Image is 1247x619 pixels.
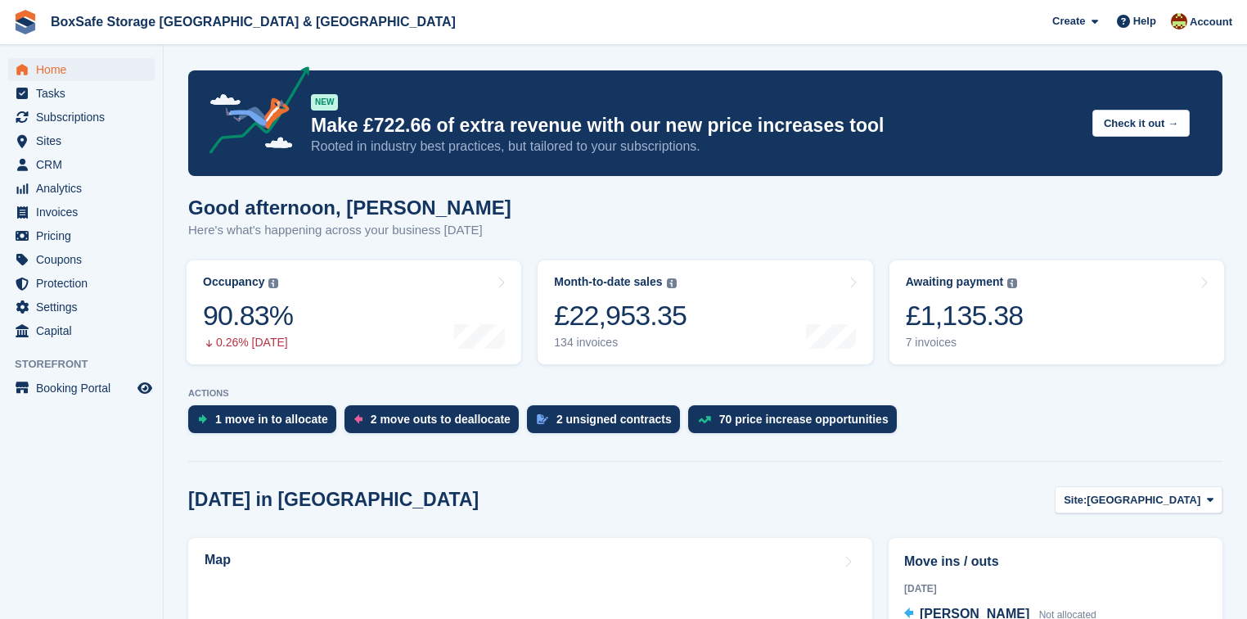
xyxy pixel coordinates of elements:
div: 1 move in to allocate [215,413,328,426]
div: Awaiting payment [906,275,1004,289]
span: Create [1052,13,1085,29]
a: 2 move outs to deallocate [344,405,527,441]
span: Capital [36,319,134,342]
span: Protection [36,272,134,295]
a: Occupancy 90.83% 0.26% [DATE] [187,260,521,364]
span: Booking Portal [36,377,134,400]
span: Home [36,58,134,81]
img: contract_signature_icon-13c848040528278c33f63329250d36e43548de30e8caae1d1a13099fd9432cc5.svg [537,414,548,424]
a: Awaiting payment £1,135.38 7 invoices [889,260,1224,364]
h2: Map [205,553,231,567]
p: Make £722.66 of extra revenue with our new price increases tool [311,114,1079,138]
a: 2 unsigned contracts [527,405,688,441]
img: icon-info-grey-7440780725fd019a000dd9b08b2336e03edf1995a4989e88bcd33f0948082b44.svg [268,278,278,288]
a: menu [8,129,155,152]
span: Settings [36,296,134,319]
img: move_outs_to_deallocate_icon-f764333ba52eb49d3ac5e1228854f67142a1ed5810a6f6cc68b1a99e826820c5.svg [354,414,362,424]
span: Tasks [36,82,134,105]
a: menu [8,153,155,176]
div: £1,135.38 [906,299,1024,332]
a: menu [8,106,155,129]
a: Preview store [135,378,155,398]
a: menu [8,272,155,295]
p: Here's what's happening across your business [DATE] [188,221,511,240]
img: icon-info-grey-7440780725fd019a000dd9b08b2336e03edf1995a4989e88bcd33f0948082b44.svg [667,278,677,288]
a: menu [8,248,155,271]
a: BoxSafe Storage [GEOGRAPHIC_DATA] & [GEOGRAPHIC_DATA] [44,8,462,35]
h1: Good afternoon, [PERSON_NAME] [188,197,511,219]
div: 2 unsigned contracts [556,413,672,426]
img: price_increase_opportunities-93ffe204e8149a01c8c9dc8f82e8f89637d9d84a8eef4429ea346261dce0b2c0.svg [698,416,711,423]
a: menu [8,201,155,224]
img: Kim [1171,13,1187,29]
img: price-adjustments-announcement-icon-8257ccfd72463d97f412b2fc003d46551f7dbcb40ab6d574587a9cd5c0d94... [196,66,310,160]
p: ACTIONS [188,388,1222,399]
button: Site: [GEOGRAPHIC_DATA] [1055,486,1222,513]
a: menu [8,224,155,247]
h2: Move ins / outs [904,552,1207,572]
div: 7 invoices [906,336,1024,350]
div: 0.26% [DATE] [203,336,293,350]
div: 90.83% [203,299,293,332]
div: 70 price increase opportunities [719,413,889,426]
span: Sites [36,129,134,152]
button: Check it out → [1092,110,1190,137]
span: Subscriptions [36,106,134,129]
span: [GEOGRAPHIC_DATA] [1087,492,1200,508]
div: Month-to-date sales [554,275,662,289]
div: 2 move outs to deallocate [371,413,511,426]
h2: [DATE] in [GEOGRAPHIC_DATA] [188,489,479,511]
span: Coupons [36,248,134,271]
img: stora-icon-8386f47178a22dfd0bd8f6a31ec36ba5ce8667c1dd55bd0f319d3a0aa187defe.svg [13,10,38,34]
span: Pricing [36,224,134,247]
span: CRM [36,153,134,176]
div: Occupancy [203,275,264,289]
a: menu [8,377,155,400]
a: menu [8,296,155,319]
div: 134 invoices [554,336,687,350]
a: 1 move in to allocate [188,405,344,441]
span: Analytics [36,177,134,200]
div: £22,953.35 [554,299,687,332]
span: Account [1190,14,1232,30]
a: menu [8,319,155,342]
p: Rooted in industry best practices, but tailored to your subscriptions. [311,138,1079,156]
a: menu [8,58,155,81]
a: 70 price increase opportunities [688,405,905,441]
div: NEW [311,94,338,111]
img: move_ins_to_allocate_icon-fdf77a2bb77ea45bf5b3d319d69a93e2d87916cf1d5bf7949dd705db3b84f3ca.svg [198,414,207,424]
a: menu [8,177,155,200]
span: Site: [1064,492,1087,508]
a: Month-to-date sales £22,953.35 134 invoices [538,260,872,364]
span: Invoices [36,201,134,224]
div: [DATE] [904,581,1207,596]
a: menu [8,82,155,105]
span: Storefront [15,356,163,373]
img: icon-info-grey-7440780725fd019a000dd9b08b2336e03edf1995a4989e88bcd33f0948082b44.svg [1007,278,1017,288]
span: Help [1133,13,1156,29]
